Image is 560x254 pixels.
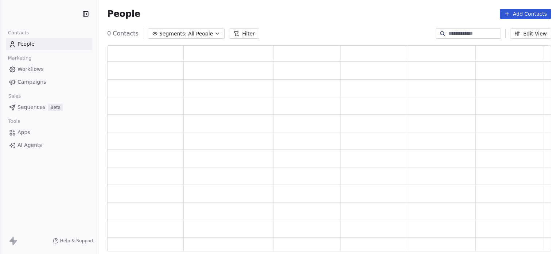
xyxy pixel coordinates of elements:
[6,126,92,139] a: Apps
[17,103,45,111] span: Sequences
[6,63,92,75] a: Workflows
[510,29,551,39] button: Edit View
[500,9,551,19] button: Add Contacts
[5,91,24,102] span: Sales
[229,29,259,39] button: Filter
[5,116,23,127] span: Tools
[159,30,187,38] span: Segments:
[17,65,44,73] span: Workflows
[6,139,92,151] a: AI Agents
[17,78,46,86] span: Campaigns
[60,238,94,244] span: Help & Support
[5,53,35,64] span: Marketing
[48,104,63,111] span: Beta
[188,30,213,38] span: All People
[53,238,94,244] a: Help & Support
[6,38,92,50] a: People
[6,76,92,88] a: Campaigns
[17,129,30,136] span: Apps
[17,40,35,48] span: People
[5,27,32,38] span: Contacts
[107,8,140,19] span: People
[6,101,92,113] a: SequencesBeta
[107,29,139,38] span: 0 Contacts
[17,141,42,149] span: AI Agents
